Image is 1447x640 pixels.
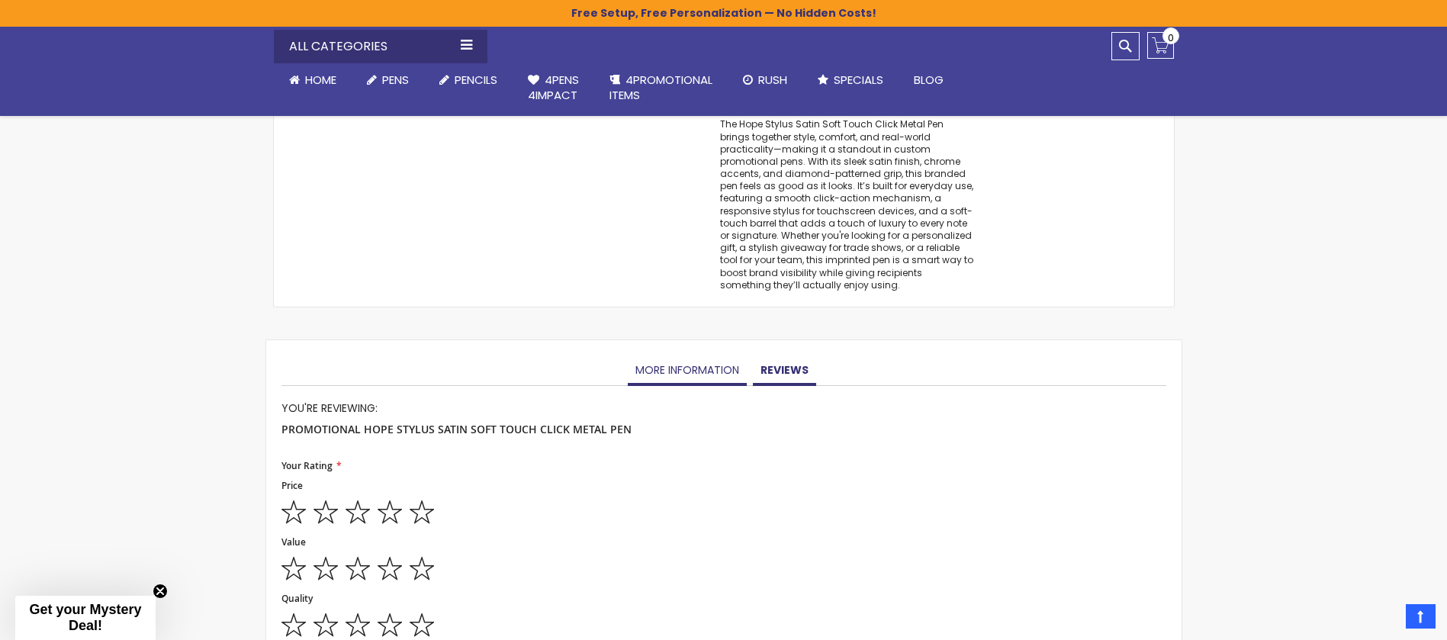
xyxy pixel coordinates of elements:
span: Rush [758,72,787,88]
a: 0 [1147,32,1174,59]
a: More Information [628,355,747,386]
a: Top [1406,604,1436,629]
span: Pencils [455,72,497,88]
div: Get your Mystery Deal!Close teaser [15,596,156,640]
a: 4Pens4impact [513,63,594,113]
span: Specials [834,72,883,88]
a: Specials [802,63,899,97]
span: Get your Mystery Deal! [29,602,141,633]
span: 0 [1168,31,1174,45]
span: Quality [281,592,313,605]
span: 4PROMOTIONAL ITEMS [609,72,712,103]
span: Value [281,535,306,548]
div: All Categories [274,30,487,63]
a: Reviews [753,355,816,386]
a: 4PROMOTIONALITEMS [594,63,728,113]
strong: Promotional Hope Stylus Satin Soft Touch Click Metal Pen [281,415,663,436]
span: You're reviewing: [281,400,378,416]
a: Pencils [424,63,513,97]
a: Blog [899,63,959,97]
a: Pens [352,63,424,97]
a: Rush [728,63,802,97]
div: The Hope Stylus Satin Soft Touch Click Metal Pen brings together style, comfort, and real-world p... [720,118,973,291]
span: 4Pens 4impact [528,72,579,103]
span: Home [305,72,336,88]
span: Your Rating [281,459,333,472]
a: Home [274,63,352,97]
span: Blog [914,72,944,88]
button: Close teaser [153,584,168,599]
span: Price [281,479,303,492]
span: Pens [382,72,409,88]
